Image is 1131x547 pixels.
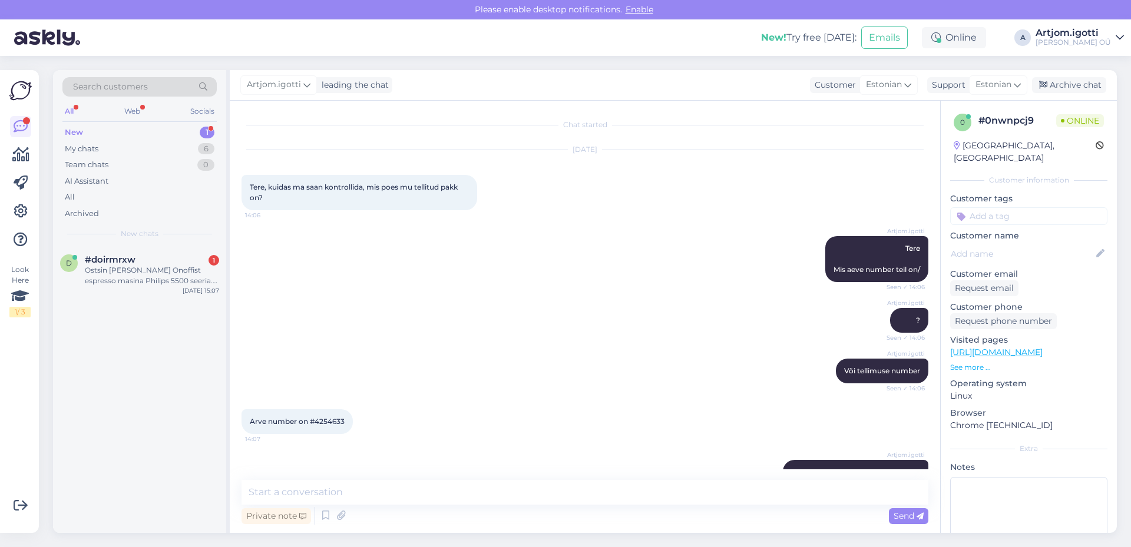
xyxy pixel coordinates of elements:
span: Ma näen, et tulen ise järgi tartu onoff [791,468,920,476]
span: Artjom.igotti [247,78,301,91]
div: Archived [65,208,99,220]
div: [GEOGRAPHIC_DATA], [GEOGRAPHIC_DATA] [954,140,1096,164]
p: Operating system [950,377,1107,390]
div: [DATE] 15:07 [183,286,219,295]
span: Seen ✓ 14:06 [881,333,925,342]
div: Request email [950,280,1018,296]
div: Extra [950,443,1107,454]
span: Artjom.igotti [881,227,925,236]
div: Artjom.igotti [1036,28,1111,38]
input: Add name [951,247,1094,260]
div: Team chats [65,159,108,171]
span: New chats [121,228,158,239]
span: Seen ✓ 14:06 [881,283,925,291]
span: Artjom.igotti [881,349,925,358]
span: Seen ✓ 14:06 [881,384,925,393]
div: Try free [DATE]: [761,31,856,45]
span: 14:07 [245,435,289,443]
span: Artjom.igotti [881,299,925,307]
span: Või tellimuse number [844,366,920,375]
span: Tere, kuidas ma saan kontrollida, mis poes mu tellitud pakk on? [250,183,459,202]
div: AI Assistant [65,175,108,187]
div: leading the chat [317,79,389,91]
div: [DATE] [242,144,928,155]
div: Online [922,27,986,48]
p: Visited pages [950,334,1107,346]
span: Online [1056,114,1104,127]
p: See more ... [950,362,1107,373]
div: Ostsin [PERSON_NAME] Onoffist espresso masina Philips 5500 seeria. Kuidas ma leian eestikeelse ka... [85,265,219,286]
div: All [62,104,76,119]
div: 1 [209,255,219,266]
a: [URL][DOMAIN_NAME] [950,347,1043,357]
div: [PERSON_NAME] OÜ [1036,38,1111,47]
div: A [1014,29,1031,46]
div: Private note [242,508,311,524]
b: New! [761,32,786,43]
div: Look Here [9,264,31,317]
span: Artjom.igotti [881,450,925,459]
p: Notes [950,461,1107,473]
img: Askly Logo [9,79,32,102]
span: d [66,258,72,267]
span: 0 [960,118,965,127]
span: Estonian [975,78,1011,91]
a: Artjom.igotti[PERSON_NAME] OÜ [1036,28,1124,47]
div: Customer information [950,175,1107,185]
div: Support [927,79,965,91]
input: Add a tag [950,207,1107,225]
span: Send [894,510,924,521]
div: Customer [810,79,856,91]
p: Customer email [950,268,1107,280]
p: Chrome [TECHNICAL_ID] [950,419,1107,432]
div: 0 [197,159,214,171]
span: Enable [622,4,657,15]
p: Linux [950,390,1107,402]
p: Browser [950,407,1107,419]
div: 1 [200,127,214,138]
div: Chat started [242,120,928,130]
span: 14:06 [245,211,289,220]
div: Request phone number [950,313,1057,329]
p: Customer tags [950,193,1107,205]
div: Web [122,104,143,119]
div: My chats [65,143,98,155]
span: Estonian [866,78,902,91]
p: Customer name [950,230,1107,242]
div: All [65,191,75,203]
span: Search customers [73,81,148,93]
span: #doirmrxw [85,254,135,265]
div: 1 / 3 [9,307,31,317]
div: New [65,127,83,138]
div: # 0nwnpcj9 [978,114,1056,128]
span: ? [916,316,920,324]
p: Customer phone [950,301,1107,313]
div: Socials [188,104,217,119]
button: Emails [861,26,908,49]
div: 6 [198,143,214,155]
span: Arve number on #4254633 [250,417,345,426]
div: Archive chat [1032,77,1106,93]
